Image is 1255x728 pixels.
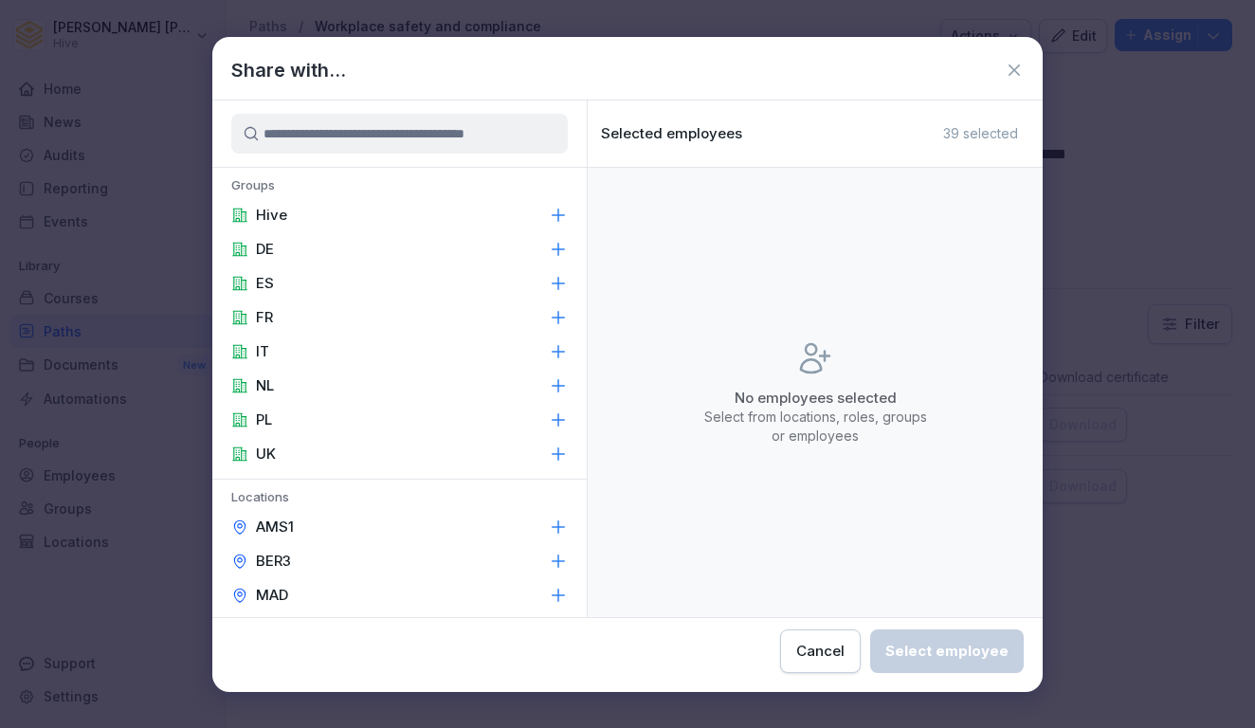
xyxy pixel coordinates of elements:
p: BER3 [256,552,291,571]
p: NL [256,376,274,395]
p: Groups [212,177,587,198]
p: ES [256,274,274,293]
div: Cancel [796,641,845,662]
h1: Share with... [231,56,346,84]
p: IT [256,342,269,361]
p: No employees selected [701,389,929,408]
button: Cancel [780,629,861,673]
p: Locations [212,489,587,510]
p: FR [256,308,273,327]
p: 39 selected [943,125,1018,142]
p: DE [256,240,274,259]
p: Select from locations, roles, groups or employees [701,408,929,446]
p: Selected employees [601,125,742,142]
p: MAD [256,586,288,605]
div: Select employee [885,641,1009,662]
button: Select employee [870,629,1024,673]
p: PL [256,410,272,429]
p: UK [256,445,276,464]
p: Hive [256,206,287,225]
p: AMS1 [256,518,294,537]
